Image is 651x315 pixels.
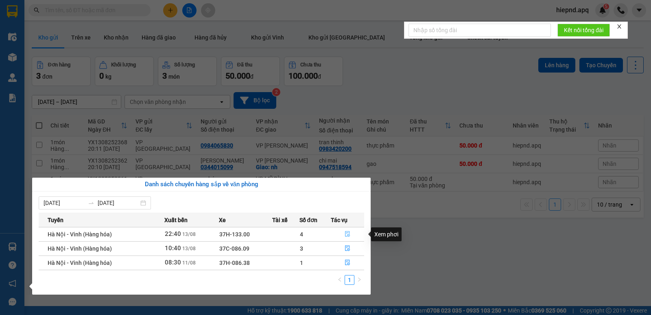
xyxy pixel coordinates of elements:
[33,58,99,66] strong: PHIẾU GỬI HÀNG
[557,24,610,37] button: Kết nối tổng đài
[345,231,350,238] span: file-done
[345,275,354,285] li: 1
[616,24,622,29] span: close
[219,216,226,225] span: Xe
[88,200,94,206] span: swap-right
[48,231,112,238] span: Hà Nội - Vinh (Hàng hóa)
[88,200,94,206] span: to
[4,24,28,65] img: logo
[299,216,318,225] span: Số đơn
[331,228,364,241] button: file-done
[165,230,181,238] span: 22:40
[48,216,63,225] span: Tuyến
[98,198,139,207] input: Đến ngày
[44,198,85,207] input: Từ ngày
[219,260,250,266] span: 37H-086.38
[345,275,354,284] a: 1
[345,260,350,266] span: file-done
[345,245,350,252] span: file-done
[335,275,345,285] li: Previous Page
[354,275,364,285] button: right
[165,245,181,252] span: 10:40
[48,260,112,266] span: Hà Nội - Vinh (Hàng hóa)
[335,275,345,285] button: left
[182,260,196,266] span: 11/08
[300,231,303,238] span: 4
[182,231,196,237] span: 13/08
[219,245,249,252] span: 37C-086.09
[182,246,196,251] span: 13/08
[300,260,303,266] span: 1
[371,227,402,241] div: Xem phơi
[164,216,188,225] span: Xuất bến
[331,242,364,255] button: file-done
[300,245,303,252] span: 3
[357,277,362,282] span: right
[337,277,342,282] span: left
[354,275,364,285] li: Next Page
[409,24,551,37] input: Nhập số tổng đài
[104,44,153,53] span: YX1308252368
[165,259,181,266] span: 08:30
[39,180,364,189] div: Danh sách chuyến hàng sắp về văn phòng
[48,245,112,252] span: Hà Nội - Vinh (Hàng hóa)
[331,216,347,225] span: Tác vụ
[32,35,99,56] span: [GEOGRAPHIC_DATA], [GEOGRAPHIC_DATA] ↔ [GEOGRAPHIC_DATA]
[564,26,603,35] span: Kết nối tổng đài
[37,7,95,33] strong: CHUYỂN PHÁT NHANH AN PHÚ QUÝ
[219,231,250,238] span: 37H-133.00
[272,216,288,225] span: Tài xế
[331,256,364,269] button: file-done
